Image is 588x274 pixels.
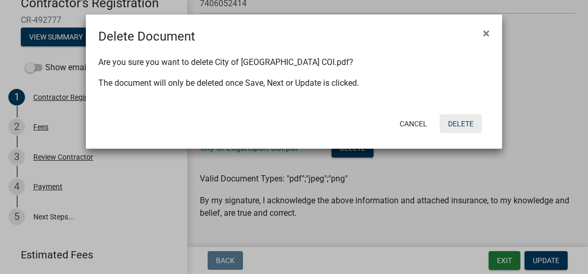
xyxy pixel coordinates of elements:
[391,114,436,133] button: Cancel
[475,19,498,48] button: Close
[483,26,490,41] span: ×
[440,114,482,133] button: Delete
[98,77,490,89] p: The document will only be deleted once Save, Next or Update is clicked.
[98,56,490,69] p: Are you sure you want to delete City of [GEOGRAPHIC_DATA] COI.pdf?
[98,27,195,46] h4: Delete Document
